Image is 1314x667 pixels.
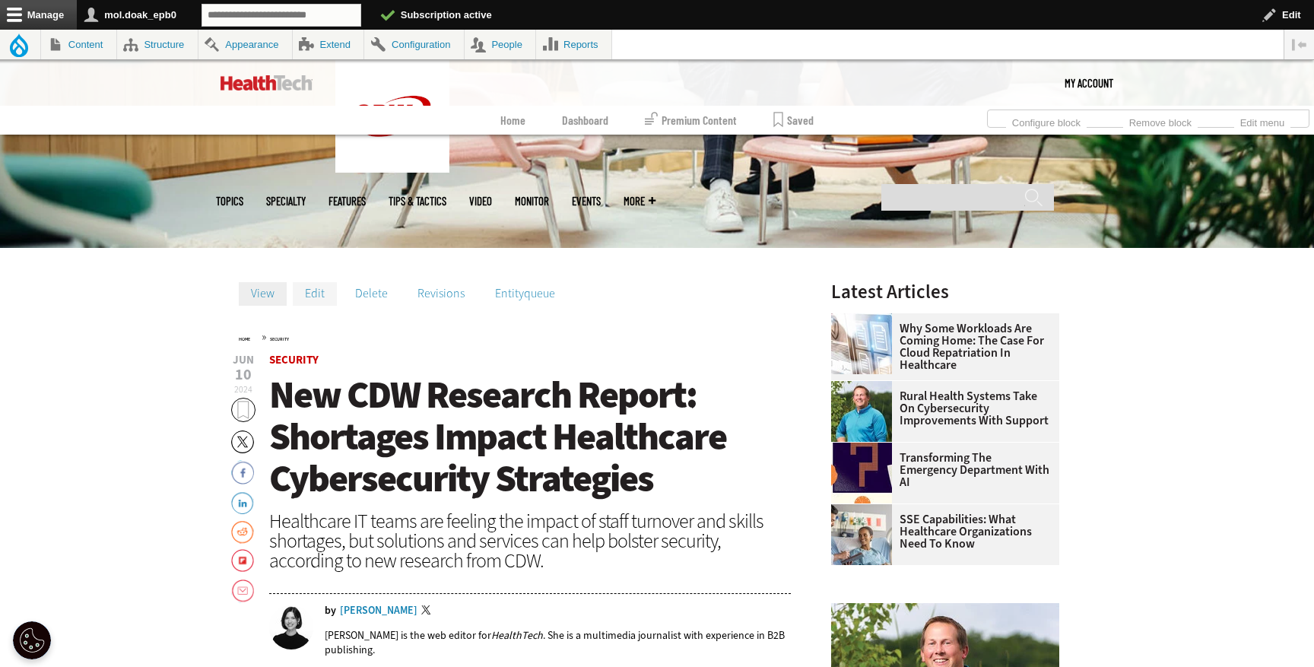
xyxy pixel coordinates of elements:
[269,511,791,570] div: Healthcare IT teams are feeling the impact of staff turnover and skills shortages, but solutions ...
[1065,60,1113,106] a: My Account
[231,367,255,383] span: 10
[1123,113,1198,129] a: Remove block
[364,30,463,59] a: Configuration
[773,106,814,135] a: Saved
[831,313,900,326] a: Electronic health records
[421,605,435,618] a: Twitter
[831,443,900,455] a: illustration of question mark
[831,390,1050,427] a: Rural Health Systems Take On Cybersecurity Improvements with Support
[41,30,116,59] a: Content
[266,195,306,207] span: Specialty
[645,106,737,135] a: Premium Content
[335,60,449,173] img: Home
[239,336,250,342] a: Home
[831,504,892,565] img: Doctor speaking with patient
[465,30,536,59] a: People
[405,282,477,305] a: Revisions
[831,282,1059,301] h3: Latest Articles
[515,195,549,207] a: MonITor
[269,370,726,503] span: New CDW Research Report: Shortages Impact Healthcare Cybersecurity Strategies
[831,504,900,516] a: Doctor speaking with patient
[624,195,655,207] span: More
[831,322,1050,371] a: Why Some Workloads Are Coming Home: The Case for Cloud Repatriation in Healthcare
[234,383,252,395] span: 2024
[1234,113,1290,129] a: Edit menu
[216,195,243,207] span: Topics
[536,30,611,59] a: Reports
[231,354,255,366] span: Jun
[293,30,364,59] a: Extend
[269,352,319,367] a: Security
[221,75,313,91] img: Home
[562,106,608,135] a: Dashboard
[831,381,892,442] img: Jim Roeder
[500,106,525,135] a: Home
[831,443,892,503] img: illustration of question mark
[117,30,198,59] a: Structure
[13,621,51,659] button: Open Preferences
[325,628,791,657] p: [PERSON_NAME] is the web editor for . She is a multimedia journalist with experience in B2B publi...
[1006,113,1087,129] a: Configure block
[831,381,900,393] a: Jim Roeder
[13,621,51,659] div: Cookie Settings
[239,282,287,305] a: View
[1284,30,1314,59] button: Vertical orientation
[270,336,289,342] a: Security
[293,282,337,305] a: Edit
[269,605,313,650] img: Jordan Scott
[343,282,400,305] a: Delete
[335,160,449,176] a: CDW
[340,605,417,616] a: [PERSON_NAME]
[198,30,292,59] a: Appearance
[239,331,791,343] div: »
[328,195,366,207] a: Features
[831,452,1050,488] a: Transforming the Emergency Department with AI
[469,195,492,207] a: Video
[491,628,543,643] em: HealthTech
[831,513,1050,550] a: SSE Capabilities: What Healthcare Organizations Need to Know
[389,195,446,207] a: Tips & Tactics
[1065,60,1113,106] div: User menu
[572,195,601,207] a: Events
[831,313,892,374] img: Electronic health records
[483,282,567,305] a: Entityqueue
[325,605,336,616] span: by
